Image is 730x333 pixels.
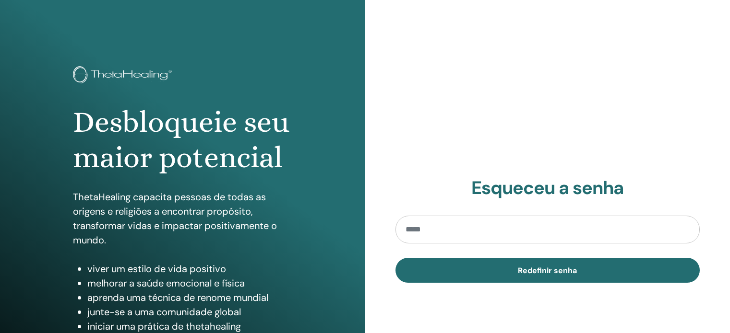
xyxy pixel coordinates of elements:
[87,290,292,305] li: aprenda uma técnica de renome mundial
[87,276,292,290] li: melhorar a saúde emocional e física
[87,262,292,276] li: viver um estilo de vida positivo
[73,190,292,247] p: ThetaHealing capacita pessoas de todas as origens e religiões a encontrar propósito, transformar ...
[73,104,292,176] h1: Desbloqueie seu maior potencial
[395,258,700,283] button: Redefinir senha
[395,177,700,199] h2: Esqueceu a senha
[518,265,577,276] span: Redefinir senha
[87,305,292,319] li: junte-se a uma comunidade global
